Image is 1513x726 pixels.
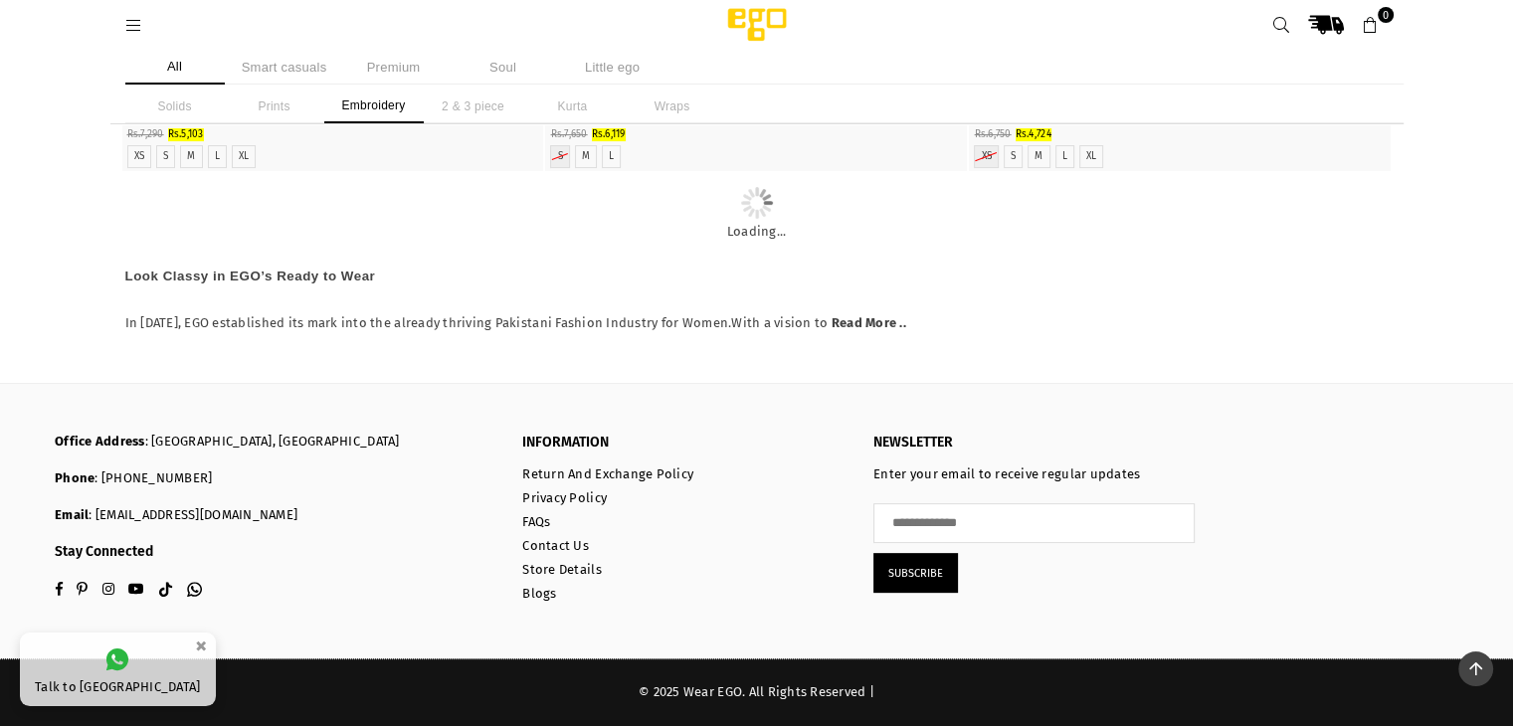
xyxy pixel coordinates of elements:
p: NEWSLETTER [873,434,1195,452]
div: In [DATE], EGO established its mark into the already thriving Pakistani Fashion Industry for Wome... [125,257,1389,333]
li: Soul [454,50,553,85]
a: 0 [1353,7,1389,43]
label: S [557,150,562,163]
a: FAQs [522,514,550,529]
p: INFORMATION [522,434,844,452]
span: Rs.4,724 [1016,128,1051,140]
a: Store Details [522,562,601,577]
span: Rs.6,750 [974,128,1011,140]
button: Subscribe [873,553,958,593]
label: XL [239,150,250,163]
label: M [582,150,590,163]
a: Menu [116,17,152,32]
b: Phone [55,470,95,485]
li: Solids [125,90,225,123]
span: Look Classy in EGO’s Ready to Wear [125,269,376,283]
span: 0 [1378,7,1394,23]
p: : [GEOGRAPHIC_DATA], [GEOGRAPHIC_DATA] [55,434,492,451]
a: Search [1263,7,1299,43]
a: Talk to [GEOGRAPHIC_DATA] [20,633,216,706]
li: Prints [225,90,324,123]
li: Embroidery [324,90,424,123]
li: Wraps [623,90,722,123]
img: Loading... [741,187,773,219]
label: L [215,150,220,163]
label: L [609,150,614,163]
p: : [PHONE_NUMBER] [55,470,492,487]
b: Email [55,507,89,522]
li: Premium [344,50,444,85]
p: Enter your email to receive regular updates [873,466,1195,483]
div: © 2025 Wear EGO. All Rights Reserved | [55,684,1458,701]
a: Loading... [125,207,1389,241]
a: Return And Exchange Policy [522,466,693,481]
span: Rs.7,290 [127,128,164,140]
li: 2 & 3 piece [424,90,523,123]
a: Contact Us [522,538,589,553]
h3: Stay Connected [55,544,492,561]
label: M [1035,150,1042,163]
li: Kurta [523,90,623,123]
a: Blogs [522,586,556,601]
label: XL [1086,150,1097,163]
label: S [163,150,168,163]
b: Office Address [55,434,145,449]
span: Rs.5,103 [168,128,204,140]
label: XS [134,150,145,163]
a: Read More .. [832,315,906,333]
li: Smart casuals [235,50,334,85]
img: Ego [672,5,842,45]
li: Little ego [563,50,662,85]
label: M [187,150,195,163]
p: Loading... [125,224,1389,241]
span: Rs.6,119 [592,128,626,140]
label: XS [981,150,992,163]
label: L [1062,150,1067,163]
span: Rs.7,650 [550,128,587,140]
a: Privacy Policy [522,490,607,505]
label: S [1011,150,1016,163]
button: × [189,630,213,662]
li: All [125,50,225,85]
a: : [EMAIL_ADDRESS][DOMAIN_NAME] [89,507,297,522]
